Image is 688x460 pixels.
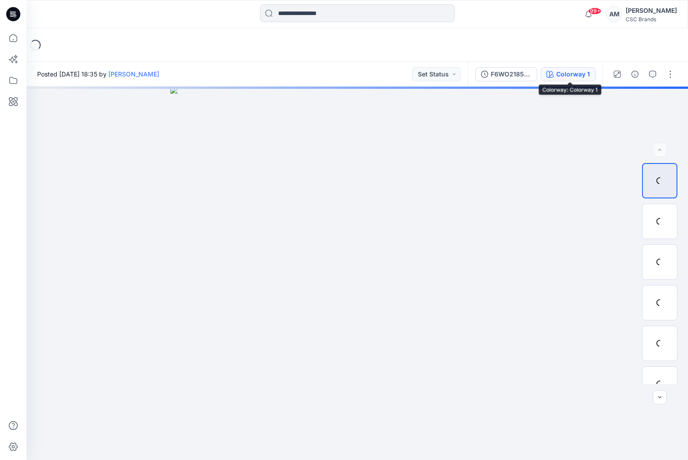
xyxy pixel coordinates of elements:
button: F6WO218512_EL19L2025_F26_EUACT_VFA [475,67,537,81]
span: 99+ [588,8,601,15]
img: eyJhbGciOiJIUzI1NiIsImtpZCI6IjAiLCJzbHQiOiJzZXMiLCJ0eXAiOiJKV1QifQ.eyJkYXRhIjp7InR5cGUiOiJzdG9yYW... [170,87,544,460]
div: AM [606,6,622,22]
div: Colorway 1 [556,69,590,79]
button: Details [628,67,642,81]
span: Posted [DATE] 18:35 by [37,69,159,79]
div: CSC Brands [626,16,677,23]
button: Colorway 1 [541,67,596,81]
div: [PERSON_NAME] [626,5,677,16]
div: F6WO218512_EL19L2025_F26_EUACT_VFA [491,69,531,79]
a: [PERSON_NAME] [108,70,159,78]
